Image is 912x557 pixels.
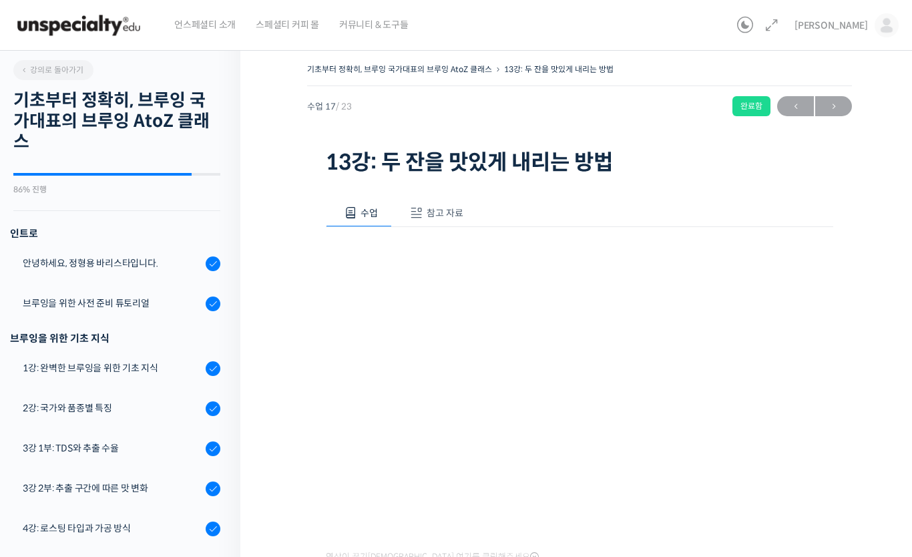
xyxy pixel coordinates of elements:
[326,150,833,175] h1: 13강: 두 잔을 맛있게 내리는 방법
[10,329,220,347] div: 브루잉을 위한 기초 지식
[794,19,868,31] span: [PERSON_NAME]
[10,224,220,242] h3: 인트로
[777,98,814,116] span: ←
[13,90,220,153] h2: 기초부터 정확히, 브루잉 국가대표의 브루잉 AtoZ 클래스
[504,64,614,74] a: 13강: 두 잔을 맛있게 내리는 방법
[777,96,814,116] a: ←이전
[307,64,492,74] a: 기초부터 정확히, 브루잉 국가대표의 브루잉 AtoZ 클래스
[336,101,352,112] span: / 23
[23,401,202,415] div: 2강: 국가와 품종별 특징
[23,441,202,455] div: 3강 1부: TDS와 추출 수율
[815,98,852,116] span: →
[815,96,852,116] a: 다음→
[732,96,770,116] div: 완료함
[23,361,202,375] div: 1강: 완벽한 브루잉을 위한 기초 지식
[13,186,220,194] div: 86% 진행
[427,207,463,219] span: 참고 자료
[20,65,83,75] span: 강의로 돌아가기
[23,296,202,311] div: 브루잉을 위한 사전 준비 튜토리얼
[13,60,93,80] a: 강의로 돌아가기
[23,521,202,536] div: 4강: 로스팅 타입과 가공 방식
[361,207,378,219] span: 수업
[23,481,202,496] div: 3강 2부: 추출 구간에 따른 맛 변화
[307,102,352,111] span: 수업 17
[23,256,202,270] div: 안녕하세요, 정형용 바리스타입니다.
